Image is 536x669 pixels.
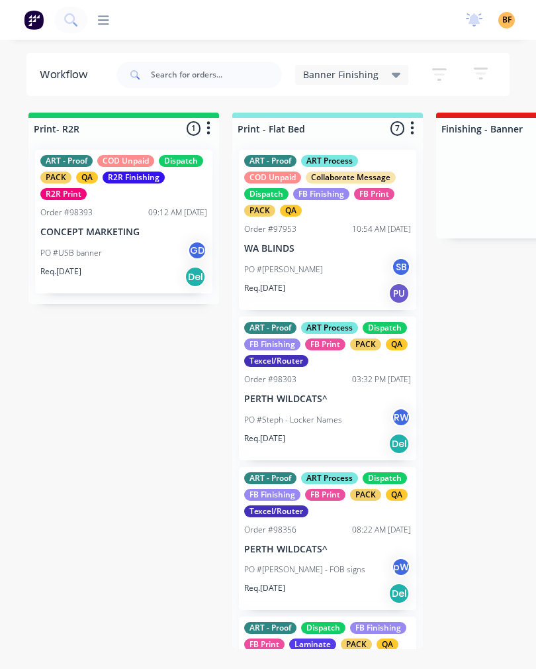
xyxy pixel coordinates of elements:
div: QA [280,205,302,217]
div: 03:32 PM [DATE] [352,374,411,386]
p: PERTH WILDCATS^ [244,393,411,405]
div: ART Process [301,322,358,334]
p: Req. [DATE] [40,266,81,278]
div: FB Print [244,639,285,650]
div: R2R Print [40,188,87,200]
div: PACK [350,489,381,501]
div: ART - ProofART ProcessDispatchFB FinishingFB PrintPACKQATexcel/RouterOrder #9835608:22 AM [DATE]P... [239,467,416,611]
div: PACK [341,639,372,650]
div: 09:12 AM [DATE] [148,207,207,219]
div: FB Print [305,338,345,350]
div: ART Process [301,155,358,167]
div: Dispatch [363,472,407,484]
div: FB Finishing [244,489,300,501]
div: Workflow [40,67,94,83]
div: ART - ProofCOD UnpaidDispatchPACKQAR2R FinishingR2R PrintOrder #9839309:12 AM [DATE]CONCEPT MARKE... [35,150,212,293]
div: Order #98303 [244,374,296,386]
div: SB [391,257,411,277]
div: RW [391,407,411,427]
div: PACK [40,172,71,183]
div: Order #97953 [244,223,296,235]
div: FB Finishing [350,622,406,634]
div: ART - ProofART ProcessCOD UnpaidCollaborate MessageDispatchFB FinishingFB PrintPACKQAOrder #97953... [239,150,416,310]
div: QA [377,639,398,650]
p: CONCEPT MARKETING [40,227,207,238]
div: QA [76,172,98,183]
div: 08:22 AM [DATE] [352,524,411,536]
div: Del [388,433,410,454]
div: ART - Proof [244,622,296,634]
input: Search for orders... [151,62,282,88]
p: WA BLINDS [244,243,411,254]
p: PO #[PERSON_NAME] - FOB signs [244,564,365,576]
div: Dispatch [244,188,289,200]
div: Collaborate Message [306,172,396,183]
img: Factory [24,10,44,30]
div: 10:54 AM [DATE] [352,223,411,235]
div: PACK [350,338,381,350]
div: Dispatch [363,322,407,334]
div: Order #98356 [244,524,296,536]
div: Texcel/Router [244,505,308,517]
p: PERTH WILDCATS^ [244,544,411,555]
span: BF [502,14,512,26]
div: ART - Proof [40,155,93,167]
div: FB Finishing [244,338,300,350]
div: FB Print [305,489,345,501]
div: ART - Proof [244,472,296,484]
div: QA [386,338,408,350]
div: Order #98393 [40,207,93,219]
div: QA [386,489,408,501]
div: Del [388,583,410,604]
div: COD Unpaid [244,172,301,183]
div: GD [187,240,207,260]
div: Laminate [289,639,336,650]
div: Del [185,266,206,287]
div: Dispatch [301,622,345,634]
p: Req. [DATE] [244,582,285,594]
div: ART Process [301,472,358,484]
div: ART - Proof [244,322,296,334]
div: pW [391,557,411,577]
p: PO #[PERSON_NAME] [244,264,323,276]
p: PO #USB banner [40,247,102,259]
div: R2R Finishing [103,172,165,183]
p: PO #Steph - Locker Names [244,414,342,426]
span: Banner Finishing [303,68,379,81]
div: ART - ProofART ProcessDispatchFB FinishingFB PrintPACKQATexcel/RouterOrder #9830303:32 PM [DATE]P... [239,317,416,460]
div: PU [388,283,410,304]
div: COD Unpaid [97,155,154,167]
div: PACK [244,205,275,217]
div: Texcel/Router [244,355,308,367]
div: ART - Proof [244,155,296,167]
div: FB Print [354,188,394,200]
div: Dispatch [159,155,203,167]
p: Req. [DATE] [244,433,285,444]
p: Req. [DATE] [244,282,285,294]
div: FB Finishing [293,188,349,200]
